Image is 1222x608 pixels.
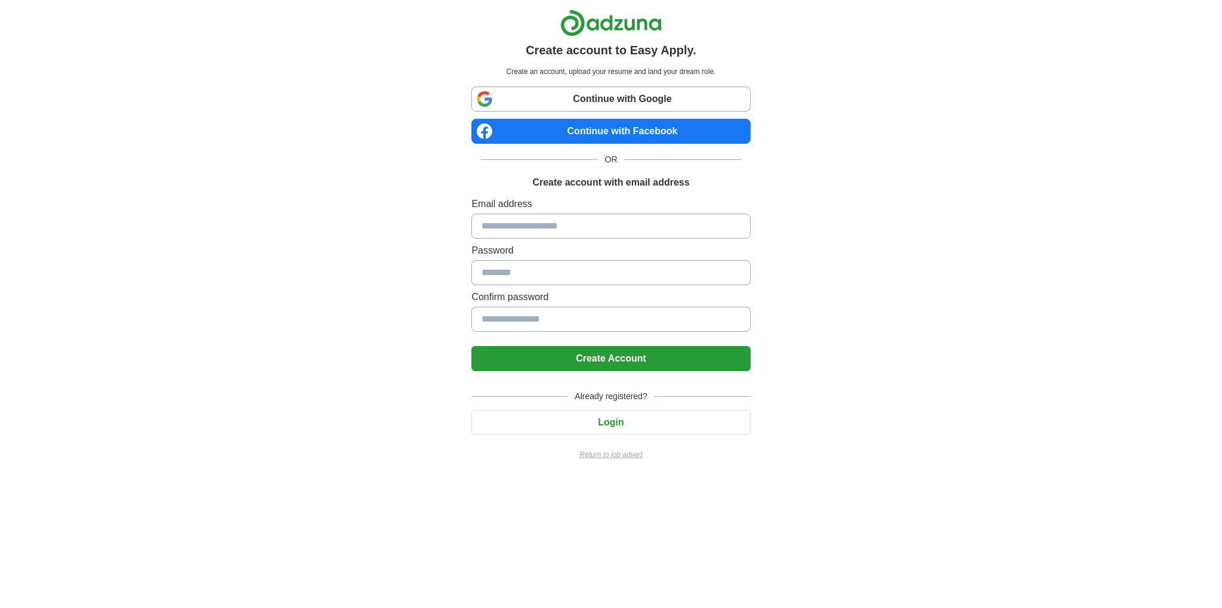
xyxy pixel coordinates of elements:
[471,410,750,435] button: Login
[471,290,750,304] label: Confirm password
[471,119,750,144] a: Continue with Facebook
[471,346,750,371] button: Create Account
[471,417,750,427] a: Login
[474,66,748,77] p: Create an account, upload your resume and land your dream role.
[567,390,654,403] span: Already registered?
[471,197,750,211] label: Email address
[471,449,750,460] a: Return to job advert
[526,41,696,59] h1: Create account to Easy Apply.
[471,87,750,112] a: Continue with Google
[471,243,750,258] label: Password
[598,153,625,166] span: OR
[560,10,662,36] img: Adzuna logo
[532,175,689,190] h1: Create account with email address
